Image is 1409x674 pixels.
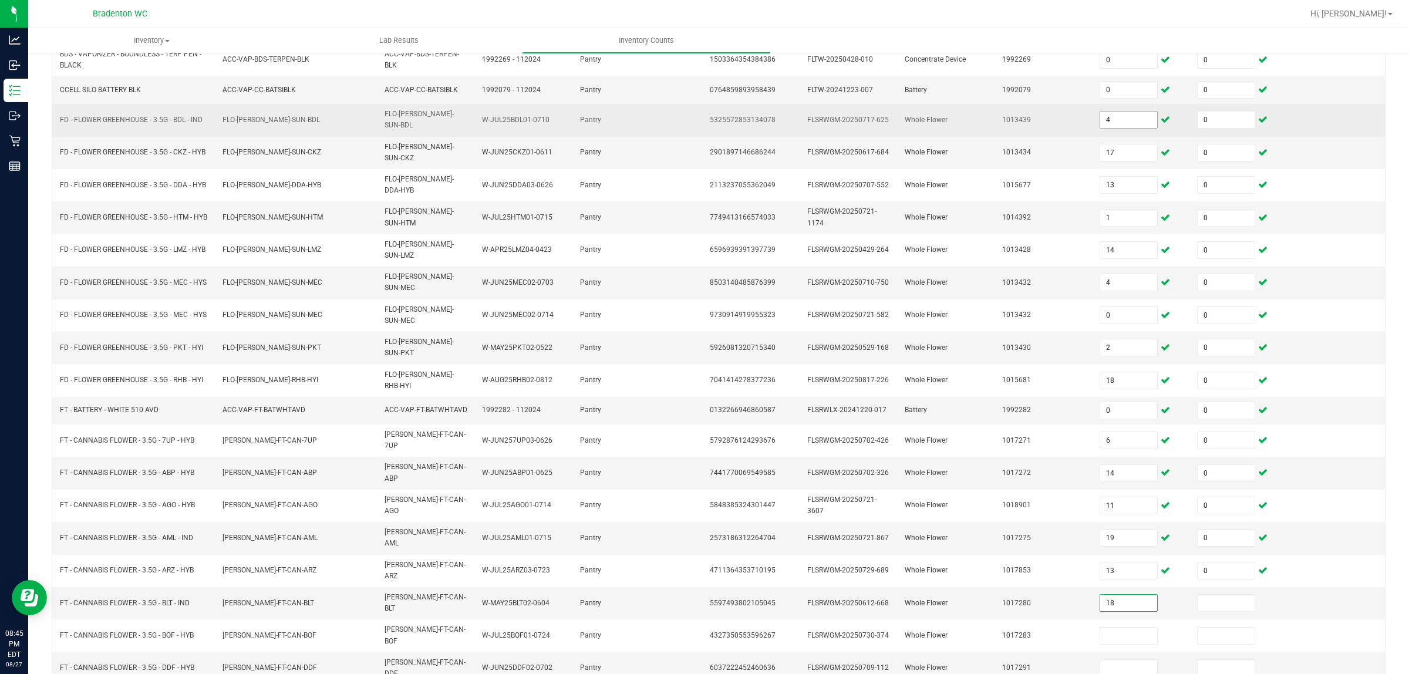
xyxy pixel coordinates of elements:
[905,599,948,607] span: Whole Flower
[1002,181,1031,189] span: 1015677
[482,436,552,444] span: W-JUN257UP03-0626
[9,34,21,46] inline-svg: Analytics
[9,110,21,122] inline-svg: Outbound
[223,663,317,672] span: [PERSON_NAME]-FT-CAN-DDF
[905,343,948,352] span: Whole Flower
[580,311,601,319] span: Pantry
[1002,663,1031,672] span: 1017291
[1002,599,1031,607] span: 1017280
[385,338,454,357] span: FLO-[PERSON_NAME]-SUN-PKT
[223,436,317,444] span: [PERSON_NAME]-FT-CAN-7UP
[905,116,948,124] span: Whole Flower
[482,245,552,254] span: W-APR25LMZ04-0423
[482,148,552,156] span: W-JUN25CKZ01-0611
[580,55,601,63] span: Pantry
[710,148,776,156] span: 2901897146686244
[807,86,873,94] span: FLTW-20241223-007
[1002,55,1031,63] span: 1992269
[905,566,948,574] span: Whole Flower
[603,35,690,46] span: Inventory Counts
[807,599,889,607] span: FLSRWGM-20250612-668
[905,86,927,94] span: Battery
[9,160,21,172] inline-svg: Reports
[275,28,523,53] a: Lab Results
[60,343,203,352] span: FD - FLOWER GREENHOUSE - 3.5G - PKT - HYI
[482,406,541,414] span: 1992282 - 112024
[223,311,322,319] span: FLO-[PERSON_NAME]-SUN-MEC
[580,469,601,477] span: Pantry
[60,469,194,477] span: FT - CANNABIS FLOWER - 3.5G - ABP - HYB
[482,631,550,639] span: W-JUL25BOF01-0724
[580,663,601,672] span: Pantry
[28,28,275,53] a: Inventory
[1002,148,1031,156] span: 1013434
[60,599,190,607] span: FT - CANNABIS FLOWER - 3.5G - BLT - IND
[580,148,601,156] span: Pantry
[1002,469,1031,477] span: 1017272
[223,181,321,189] span: FLO-[PERSON_NAME]-DDA-HYB
[710,376,776,384] span: 7041414278377236
[482,278,554,287] span: W-JUN25MEC02-0703
[1002,213,1031,221] span: 1014392
[60,663,194,672] span: FT - CANNABIS FLOWER - 3.5G - DDF - HYB
[385,463,466,482] span: [PERSON_NAME]-FT-CAN-ABP
[905,181,948,189] span: Whole Flower
[710,501,776,509] span: 5848385324301447
[482,86,541,94] span: 1992079 - 112024
[580,631,601,639] span: Pantry
[223,278,322,287] span: FLO-[PERSON_NAME]-SUN-MEC
[60,148,205,156] span: FD - FLOWER GREENHOUSE - 3.5G - CKZ - HYB
[60,534,193,542] span: FT - CANNABIS FLOWER - 3.5G - AML - IND
[523,28,770,53] a: Inventory Counts
[710,181,776,189] span: 2113237055362049
[580,181,601,189] span: Pantry
[1002,501,1031,509] span: 1018901
[807,436,889,444] span: FLSRWGM-20250702-426
[60,406,159,414] span: FT - BATTERY - WHITE 510 AVD
[482,501,551,509] span: W-JUL25AGO01-0714
[223,406,305,414] span: ACC-VAP-FT-BATWHTAVD
[1002,376,1031,384] span: 1015681
[807,207,877,227] span: FLSRWGM-20250721-1174
[60,213,207,221] span: FD - FLOWER GREENHOUSE - 3.5G - HTM - HYB
[385,305,454,325] span: FLO-[PERSON_NAME]-SUN-MEC
[60,436,194,444] span: FT - CANNABIS FLOWER - 3.5G - 7UP - HYB
[710,116,776,124] span: 5325572853134078
[1002,436,1031,444] span: 1017271
[710,406,776,414] span: 0132266946860587
[60,566,194,574] span: FT - CANNABIS FLOWER - 3.5G - ARZ - HYB
[385,593,466,612] span: [PERSON_NAME]-FT-CAN-BLT
[710,566,776,574] span: 4711364353710195
[807,376,889,384] span: FLSRWGM-20250817-226
[9,85,21,96] inline-svg: Inventory
[710,534,776,542] span: 2573186312264704
[710,663,776,672] span: 6037222452460636
[60,245,205,254] span: FD - FLOWER GREENHOUSE - 3.5G - LMZ - HYB
[223,213,323,221] span: FLO-[PERSON_NAME]-SUN-HTM
[385,430,466,450] span: [PERSON_NAME]-FT-CAN-7UP
[905,311,948,319] span: Whole Flower
[482,213,552,221] span: W-JUL25HTM01-0715
[385,370,454,390] span: FLO-[PERSON_NAME]-RHB-HYI
[9,135,21,147] inline-svg: Retail
[60,376,203,384] span: FD - FLOWER GREENHOUSE - 3.5G - RHB - HYI
[223,376,318,384] span: FLO-[PERSON_NAME]-RHB-HYI
[1002,566,1031,574] span: 1017853
[5,628,23,660] p: 08:45 PM EDT
[710,631,776,639] span: 4327350553596267
[385,110,454,129] span: FLO-[PERSON_NAME]-SUN-BDL
[385,528,466,547] span: [PERSON_NAME]-FT-CAN-AML
[385,207,454,227] span: FLO-[PERSON_NAME]-SUN-HTM
[580,245,601,254] span: Pantry
[905,278,948,287] span: Whole Flower
[223,631,316,639] span: [PERSON_NAME]-FT-CAN-BOF
[482,599,550,607] span: W-MAY25BLT02-0604
[580,566,601,574] span: Pantry
[385,143,454,162] span: FLO-[PERSON_NAME]-SUN-CKZ
[223,148,321,156] span: FLO-[PERSON_NAME]-SUN-CKZ
[223,343,321,352] span: FLO-[PERSON_NAME]-SUN-PKT
[482,343,552,352] span: W-MAY25PKT02-0522
[1002,278,1031,287] span: 1013432
[807,469,889,477] span: FLSRWGM-20250702-326
[1002,311,1031,319] span: 1013432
